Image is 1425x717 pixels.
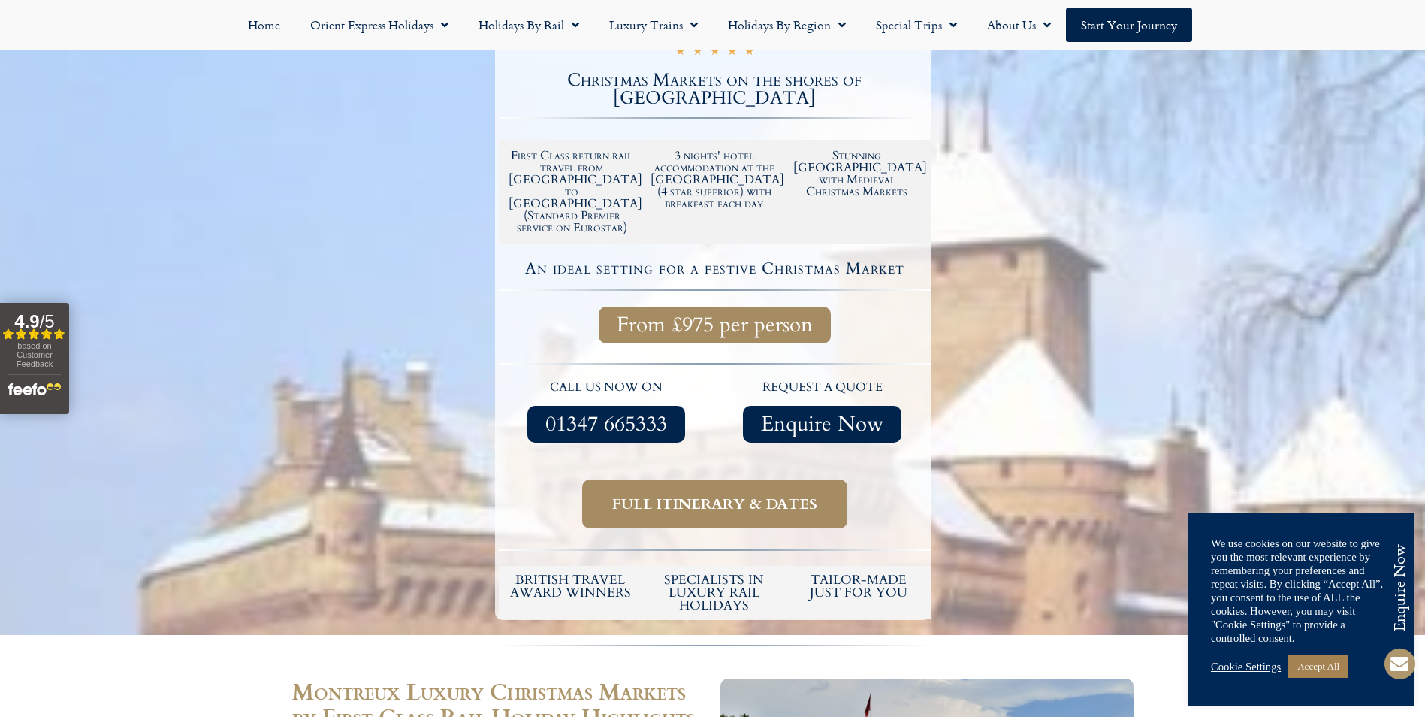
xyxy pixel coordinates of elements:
[8,8,1417,42] nav: Menu
[650,573,779,612] h6: Specialists in luxury rail holidays
[1211,660,1281,673] a: Cookie Settings
[1211,537,1391,645] div: We use cookies on our website to give you the most relevant experience by remembering your prefer...
[506,573,636,599] h5: British Travel Award winners
[727,44,737,62] i: ★
[233,8,295,42] a: Home
[594,8,713,42] a: Luxury Trains
[710,44,720,62] i: ★
[506,378,708,398] p: call us now on
[617,316,813,334] span: From £975 per person
[693,44,702,62] i: ★
[793,150,921,198] h2: Stunning [GEOGRAPHIC_DATA] with Medieval Christmas Markets
[675,42,754,62] div: 5/5
[744,44,754,62] i: ★
[582,480,847,528] a: Full itinerary & dates
[1288,655,1348,678] a: Accept All
[713,8,861,42] a: Holidays by Region
[612,495,817,513] span: Full itinerary & dates
[545,415,667,434] span: 01347 665333
[501,261,928,277] h4: An ideal setting for a festive Christmas Market
[509,150,636,234] h2: First Class return rail travel from [GEOGRAPHIC_DATA] to [GEOGRAPHIC_DATA] (Standard Premier serv...
[295,8,463,42] a: Orient Express Holidays
[651,150,778,210] h2: 3 nights' hotel accommodation at the [GEOGRAPHIC_DATA] (4 star superior) with breakfast each day
[861,8,972,42] a: Special Trips
[463,8,594,42] a: Holidays by Rail
[675,44,685,62] i: ★
[499,71,931,107] h2: Christmas Markets on the shores of [GEOGRAPHIC_DATA]
[722,378,923,398] p: request a quote
[761,415,883,434] span: Enquire Now
[972,8,1066,42] a: About Us
[527,406,685,443] a: 01347 665333
[1066,8,1192,42] a: Start your Journey
[599,307,831,343] a: From £975 per person
[794,573,923,599] h5: tailor-made just for you
[743,406,901,443] a: Enquire Now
